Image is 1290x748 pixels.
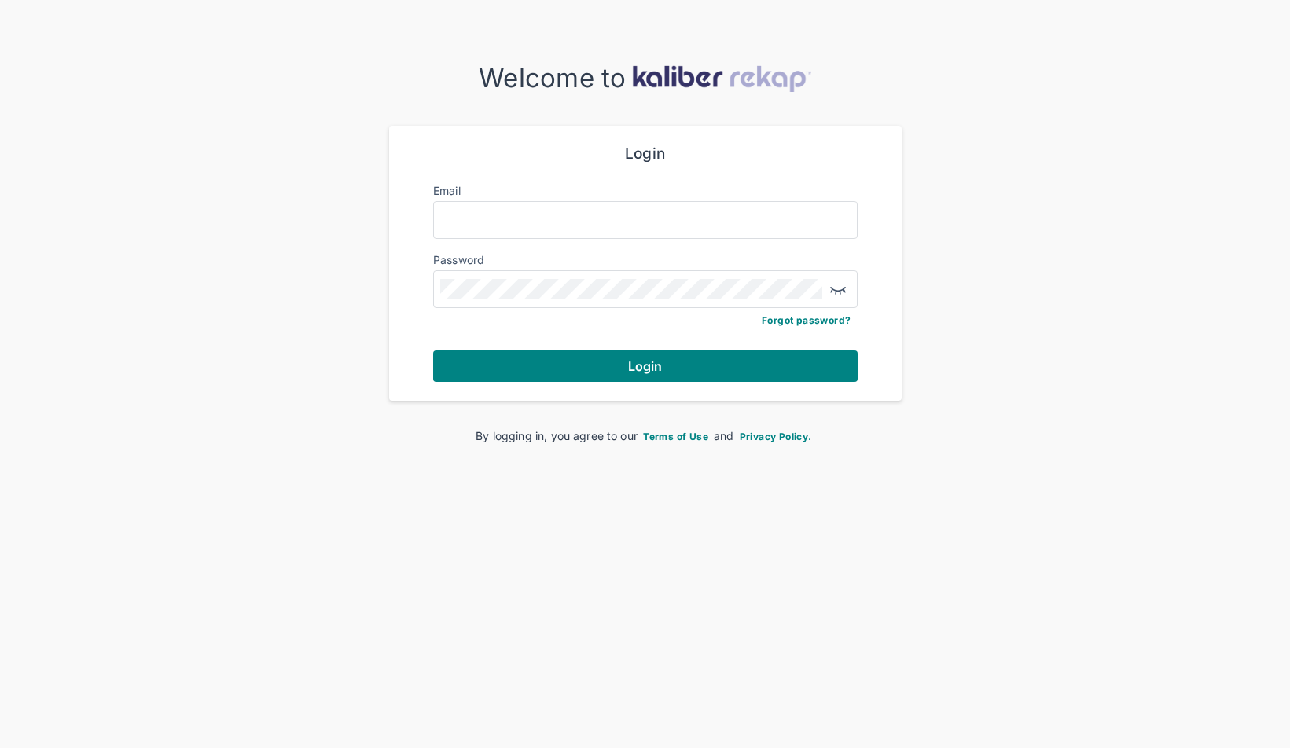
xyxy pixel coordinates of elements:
[643,431,708,442] span: Terms of Use
[433,145,858,163] div: Login
[737,429,814,442] a: Privacy Policy.
[829,280,847,299] img: eye-closed.fa43b6e4.svg
[641,429,711,442] a: Terms of Use
[433,350,858,382] button: Login
[628,358,663,374] span: Login
[414,427,877,444] div: By logging in, you agree to our and
[632,65,811,92] img: kaliber-logo
[433,253,485,266] label: Password
[433,184,461,197] label: Email
[740,431,812,442] span: Privacy Policy.
[762,314,851,326] a: Forgot password?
